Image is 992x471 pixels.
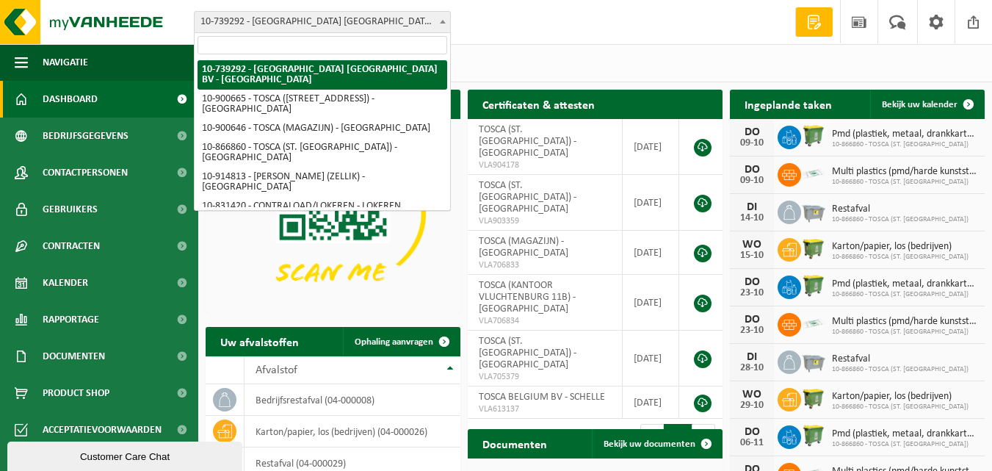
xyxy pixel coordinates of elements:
[832,316,977,328] span: Multi plastics (pmd/harde kunststoffen/spanbanden/eps/folie naturel/folie gemeng...
[198,197,447,216] li: 10-831420 - CONTRALOAD/LOKEREN - LOKEREN
[832,241,969,253] span: Karton/papier, los (bedrijven)
[870,90,983,119] a: Bekijk uw kalender
[832,403,969,411] span: 10-866860 - TOSCA (ST. [GEOGRAPHIC_DATA])
[832,253,969,262] span: 10-866860 - TOSCA (ST. [GEOGRAPHIC_DATA])
[198,138,447,168] li: 10-866860 - TOSCA (ST. [GEOGRAPHIC_DATA]) - [GEOGRAPHIC_DATA]
[245,384,460,416] td: bedrijfsrestafval (04-000008)
[7,439,245,471] iframe: chat widget
[43,118,128,154] span: Bedrijfsgegevens
[801,348,826,373] img: WB-2500-GAL-GY-01
[801,273,826,298] img: WB-0770-HPE-GN-50
[194,11,451,33] span: 10-739292 - TOSCA BELGIUM BV - SCHELLE
[737,201,767,213] div: DI
[43,44,88,81] span: Navigatie
[206,327,314,356] h2: Uw afvalstoffen
[832,278,977,290] span: Pmd (plastiek, metaal, drankkartons) (bedrijven)
[623,231,679,275] td: [DATE]
[832,140,977,149] span: 10-866860 - TOSCA (ST. [GEOGRAPHIC_DATA])
[832,290,977,299] span: 10-866860 - TOSCA (ST. [GEOGRAPHIC_DATA])
[479,180,576,215] span: TOSCA (ST. [GEOGRAPHIC_DATA]) - [GEOGRAPHIC_DATA]
[801,311,826,336] img: LP-SK-00500-LPE-16
[245,416,460,447] td: karton/papier, los (bedrijven) (04-000026)
[479,371,611,383] span: VLA705379
[43,81,98,118] span: Dashboard
[832,428,977,440] span: Pmd (plastiek, metaal, drankkartons) (bedrijven)
[737,213,767,223] div: 14-10
[623,331,679,386] td: [DATE]
[737,239,767,251] div: WO
[604,439,695,449] span: Bekijk uw documenten
[43,265,88,301] span: Kalender
[256,364,297,376] span: Afvalstof
[343,327,459,356] a: Ophaling aanvragen
[479,124,576,159] span: TOSCA (ST. [GEOGRAPHIC_DATA]) - [GEOGRAPHIC_DATA]
[43,411,162,448] span: Acceptatievoorwaarden
[479,280,576,314] span: TOSCA (KANTOOR VLUCHTENBURG 11B) - [GEOGRAPHIC_DATA]
[832,353,969,365] span: Restafval
[737,164,767,176] div: DO
[623,119,679,175] td: [DATE]
[43,154,128,191] span: Contactpersonen
[468,90,609,118] h2: Certificaten & attesten
[832,178,977,187] span: 10-866860 - TOSCA (ST. [GEOGRAPHIC_DATA])
[198,168,447,197] li: 10-914813 - [PERSON_NAME] (ZELLIK) - [GEOGRAPHIC_DATA]
[479,403,611,415] span: VLA613137
[198,90,447,119] li: 10-900665 - TOSCA ([STREET_ADDRESS]) - [GEOGRAPHIC_DATA]
[737,351,767,363] div: DI
[355,337,433,347] span: Ophaling aanvragen
[832,365,969,374] span: 10-866860 - TOSCA (ST. [GEOGRAPHIC_DATA])
[730,90,847,118] h2: Ingeplande taken
[801,198,826,223] img: WB-2500-GAL-GY-01
[43,301,99,338] span: Rapportage
[801,386,826,411] img: WB-1100-HPE-GN-50
[479,215,611,227] span: VLA903359
[198,119,447,138] li: 10-900646 - TOSCA (MAGAZIJN) - [GEOGRAPHIC_DATA]
[832,204,969,215] span: Restafval
[43,375,109,411] span: Product Shop
[737,400,767,411] div: 29-10
[737,288,767,298] div: 23-10
[801,236,826,261] img: WB-1100-HPE-GN-50
[43,191,98,228] span: Gebruikers
[801,123,826,148] img: WB-0770-HPE-GN-50
[882,100,957,109] span: Bekijk uw kalender
[623,386,679,419] td: [DATE]
[623,175,679,231] td: [DATE]
[479,392,605,403] span: TOSCA BELGIUM BV - SCHELLE
[832,391,969,403] span: Karton/papier, los (bedrijven)
[737,276,767,288] div: DO
[737,176,767,186] div: 09-10
[198,60,447,90] li: 10-739292 - [GEOGRAPHIC_DATA] [GEOGRAPHIC_DATA] BV - [GEOGRAPHIC_DATA]
[737,314,767,326] div: DO
[479,236,568,259] span: TOSCA (MAGAZIJN) - [GEOGRAPHIC_DATA]
[206,119,460,310] img: Download de VHEPlus App
[195,12,450,32] span: 10-739292 - TOSCA BELGIUM BV - SCHELLE
[737,426,767,438] div: DO
[832,129,977,140] span: Pmd (plastiek, metaal, drankkartons) (bedrijven)
[832,328,977,337] span: 10-866860 - TOSCA (ST. [GEOGRAPHIC_DATA])
[737,126,767,138] div: DO
[479,336,576,370] span: TOSCA (ST. [GEOGRAPHIC_DATA]) - [GEOGRAPHIC_DATA]
[479,259,611,271] span: VLA706833
[623,275,679,331] td: [DATE]
[737,363,767,373] div: 28-10
[43,338,105,375] span: Documenten
[832,440,977,449] span: 10-866860 - TOSCA (ST. [GEOGRAPHIC_DATA])
[801,423,826,448] img: WB-0770-HPE-GN-50
[832,166,977,178] span: Multi plastics (pmd/harde kunststoffen/spanbanden/eps/folie naturel/folie gemeng...
[468,429,562,458] h2: Documenten
[737,251,767,261] div: 15-10
[592,429,721,459] a: Bekijk uw documenten
[737,438,767,448] div: 06-11
[737,138,767,148] div: 09-10
[832,215,969,224] span: 10-866860 - TOSCA (ST. [GEOGRAPHIC_DATA])
[737,389,767,400] div: WO
[479,159,611,171] span: VLA904178
[43,228,100,265] span: Contracten
[479,315,611,327] span: VLA706834
[737,326,767,336] div: 23-10
[801,161,826,186] img: LP-SK-00500-LPE-16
